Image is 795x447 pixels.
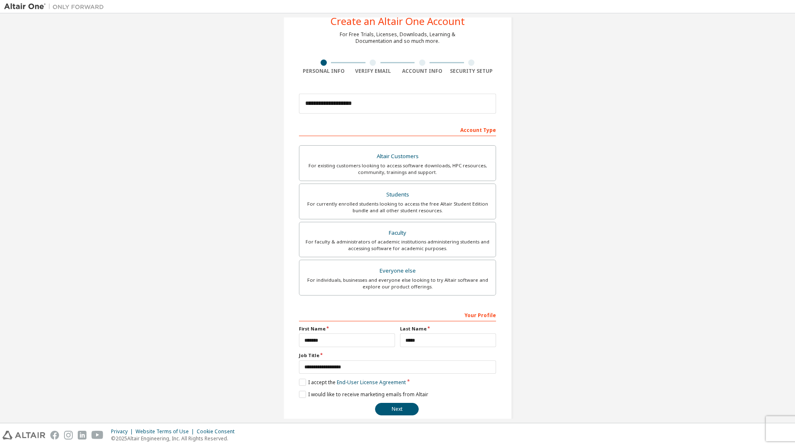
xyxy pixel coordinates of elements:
label: I would like to receive marketing emails from Altair [299,391,428,398]
img: altair_logo.svg [2,431,45,440]
div: For individuals, businesses and everyone else looking to try Altair software and explore our prod... [304,277,491,290]
div: Security Setup [447,68,496,74]
label: First Name [299,325,395,332]
div: For existing customers looking to access software downloads, HPC resources, community, trainings ... [304,162,491,176]
div: Account Info [397,68,447,74]
div: Privacy [111,428,136,435]
div: Personal Info [299,68,348,74]
div: Cookie Consent [197,428,239,435]
img: Altair One [4,2,108,11]
div: Website Terms of Use [136,428,197,435]
div: Verify Email [348,68,398,74]
div: Account Type [299,123,496,136]
img: facebook.svg [50,431,59,440]
img: linkedin.svg [78,431,86,440]
img: youtube.svg [91,431,104,440]
div: Faculty [304,227,491,239]
a: End-User License Agreement [337,379,406,386]
p: © 2025 Altair Engineering, Inc. All Rights Reserved. [111,435,239,442]
img: instagram.svg [64,431,73,440]
label: Last Name [400,325,496,332]
label: I accept the [299,379,406,386]
div: Everyone else [304,265,491,277]
div: For Free Trials, Licenses, Downloads, Learning & Documentation and so much more. [340,31,455,45]
div: For faculty & administrators of academic institutions administering students and accessing softwa... [304,238,491,252]
label: Job Title [299,352,496,359]
div: Students [304,189,491,201]
div: Altair Customers [304,151,491,162]
div: Create an Altair One Account [331,16,465,26]
div: Your Profile [299,308,496,321]
div: For currently enrolled students looking to access the free Altair Student Edition bundle and all ... [304,201,491,214]
button: Next [375,403,419,415]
